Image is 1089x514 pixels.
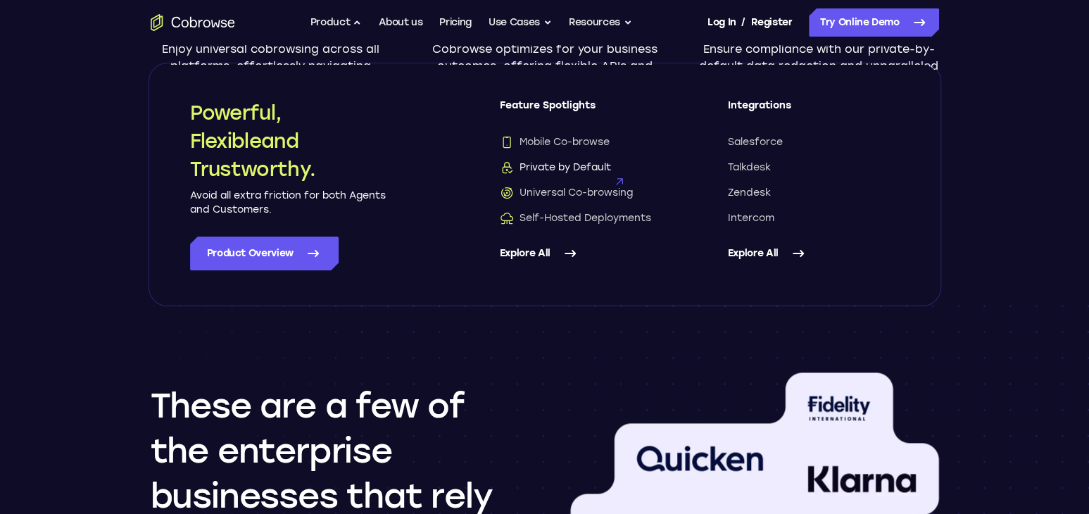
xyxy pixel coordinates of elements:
[741,14,745,31] span: /
[500,186,514,200] img: Universal Co-browsing
[500,161,672,175] a: Private by DefaultPrivate by Default
[500,186,672,200] a: Universal Co-browsingUniversal Co-browsing
[151,41,391,108] p: Enjoy universal cobrowsing across all platforms, effortlessly navigating mobile apps, third-party...
[728,186,771,200] span: Zendesk
[728,135,783,149] span: Salesforce
[500,99,672,124] span: Feature Spotlights
[500,211,651,225] span: Self-Hosted Deployments
[190,237,339,270] a: Product Overview
[500,161,611,175] span: Private by Default
[728,135,900,149] a: Salesforce
[707,8,736,37] a: Log In
[190,99,387,183] h2: Powerful, Flexible and Trustworthy.
[489,8,552,37] button: Use Cases
[439,8,472,37] a: Pricing
[728,186,900,200] a: Zendesk
[809,8,939,37] a: Try Online Demo
[500,211,672,225] a: Self-Hosted DeploymentsSelf-Hosted Deployments
[728,99,900,124] span: Integrations
[500,161,514,175] img: Private by Default
[500,135,610,149] span: Mobile Co-browse
[500,135,514,149] img: Mobile Co-browse
[500,211,514,225] img: Self-Hosted Deployments
[728,211,900,225] a: Intercom
[500,186,633,200] span: Universal Co-browsing
[728,237,900,270] a: Explore All
[190,189,387,217] p: Avoid all extra friction for both Agents and Customers.
[500,135,672,149] a: Mobile Co-browseMobile Co-browse
[569,8,632,37] button: Resources
[728,211,774,225] span: Intercom
[379,8,422,37] a: About us
[310,8,363,37] button: Product
[500,237,672,270] a: Explore All
[151,14,235,31] a: Go to the home page
[728,161,771,175] span: Talkdesk
[751,8,792,37] a: Register
[728,161,900,175] a: Talkdesk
